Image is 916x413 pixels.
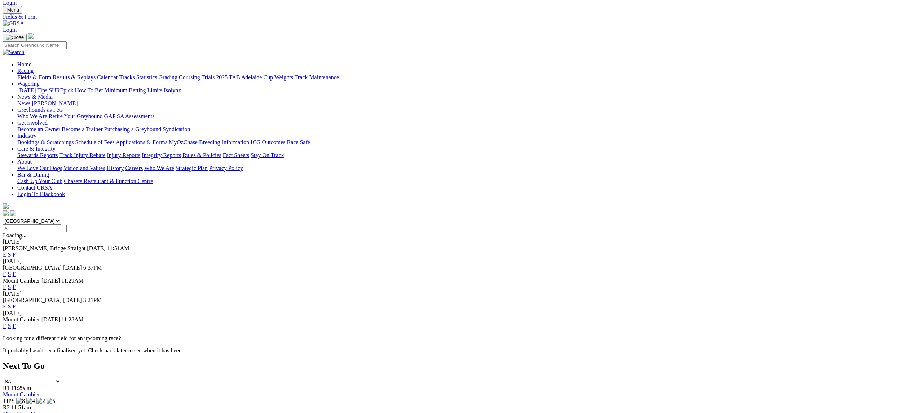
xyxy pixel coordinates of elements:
img: facebook.svg [3,210,9,216]
a: Rules & Policies [182,152,221,158]
a: Vision and Values [63,165,105,171]
div: Racing [17,74,913,81]
span: [GEOGRAPHIC_DATA] [3,297,62,303]
img: twitter.svg [10,210,16,216]
a: Stay On Track [251,152,284,158]
a: Breeding Information [199,139,249,145]
a: Weights [274,74,293,80]
a: Stewards Reports [17,152,58,158]
div: [DATE] [3,239,913,245]
input: Select date [3,225,67,232]
a: Become an Owner [17,126,60,132]
a: SUREpick [49,87,73,93]
a: GAP SA Assessments [104,113,155,119]
a: Minimum Betting Limits [104,87,162,93]
span: 11:51AM [107,245,129,251]
a: F [13,303,16,310]
a: F [13,252,16,258]
a: Care & Integrity [17,146,56,152]
img: 5 [47,398,55,404]
img: GRSA [3,20,24,27]
a: News & Media [17,94,53,100]
div: Wagering [17,87,913,94]
partial: It probably hasn't been finalised yet. Check back later to see when it has been. [3,347,183,354]
a: Integrity Reports [142,152,181,158]
span: [DATE] [87,245,106,251]
a: 2025 TAB Adelaide Cup [216,74,273,80]
a: Trials [201,74,215,80]
span: Loading... [3,232,26,238]
a: Schedule of Fees [75,139,114,145]
a: Fields & Form [3,14,913,20]
a: Become a Trainer [62,126,103,132]
input: Search [3,41,67,49]
a: Statistics [136,74,157,80]
span: Mount Gambier [3,277,40,284]
span: [DATE] [41,316,60,323]
a: Home [17,61,31,67]
a: Cash Up Your Club [17,178,62,184]
a: Calendar [97,74,118,80]
p: Looking for a different field for an upcoming race? [3,335,913,342]
a: Grading [159,74,177,80]
div: News & Media [17,100,913,107]
a: E [3,284,6,290]
a: Tracks [119,74,135,80]
a: Fact Sheets [223,152,249,158]
a: Applications & Forms [116,139,167,145]
a: Syndication [163,126,190,132]
a: MyOzChase [169,139,198,145]
span: R2 [3,404,10,410]
a: Chasers Restaurant & Function Centre [64,178,153,184]
span: TIPS [3,398,15,404]
a: About [17,159,32,165]
span: 11:29am [11,385,31,391]
a: E [3,303,6,310]
h2: Next To Go [3,361,913,371]
a: How To Bet [75,87,103,93]
div: [DATE] [3,310,913,316]
div: [DATE] [3,290,913,297]
span: 11:29AM [61,277,84,284]
a: Track Maintenance [295,74,339,80]
span: Mount Gambier [3,316,40,323]
a: Track Injury Rebate [59,152,105,158]
span: [DATE] [63,297,82,303]
a: Fields & Form [17,74,51,80]
a: News [17,100,30,106]
div: [DATE] [3,258,913,265]
a: S [8,271,11,277]
a: F [13,284,16,290]
a: Careers [125,165,143,171]
span: 3:21PM [83,297,102,303]
span: [PERSON_NAME] Bridge Straight [3,245,85,251]
div: Care & Integrity [17,152,913,159]
a: Login To Blackbook [17,191,65,197]
a: F [13,271,16,277]
a: [DATE] Tips [17,87,47,93]
a: Who We Are [144,165,174,171]
a: F [13,323,16,329]
a: Mount Gambier [3,391,40,398]
a: We Love Our Dogs [17,165,62,171]
a: E [3,252,6,258]
a: S [8,303,11,310]
a: Who We Are [17,113,47,119]
a: Race Safe [287,139,310,145]
a: [PERSON_NAME] [32,100,78,106]
span: R1 [3,385,10,391]
a: Bar & Dining [17,172,49,178]
span: [DATE] [41,277,60,284]
a: S [8,252,11,258]
a: Coursing [179,74,200,80]
a: Strategic Plan [176,165,208,171]
a: E [3,271,6,277]
a: Purchasing a Greyhound [104,126,161,132]
a: Login [3,27,17,33]
a: Wagering [17,81,40,87]
span: 11:51am [11,404,31,410]
span: [DATE] [63,265,82,271]
a: Industry [17,133,36,139]
span: [GEOGRAPHIC_DATA] [3,265,62,271]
